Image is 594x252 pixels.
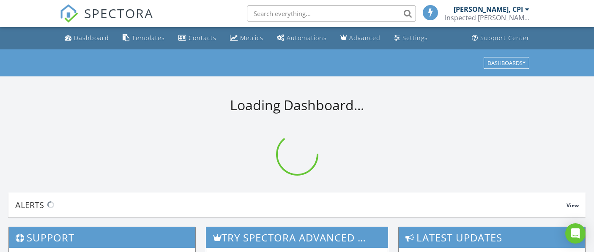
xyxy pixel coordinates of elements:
[468,30,533,46] a: Support Center
[240,34,263,42] div: Metrics
[484,57,529,69] button: Dashboards
[454,5,523,14] div: [PERSON_NAME], CPI
[445,14,529,22] div: Inspected Moore, LLC
[480,34,530,42] div: Support Center
[15,199,567,211] div: Alerts
[84,4,153,22] span: SPECTORA
[487,60,526,66] div: Dashboards
[337,30,384,46] a: Advanced
[132,34,165,42] div: Templates
[349,34,380,42] div: Advanced
[274,30,330,46] a: Automations (Basic)
[119,30,168,46] a: Templates
[565,223,586,244] div: Open Intercom Messenger
[247,5,416,22] input: Search everything...
[74,34,109,42] div: Dashboard
[206,227,388,248] h3: Try spectora advanced [DATE]
[61,30,112,46] a: Dashboard
[287,34,327,42] div: Automations
[402,34,428,42] div: Settings
[189,34,216,42] div: Contacts
[567,202,579,209] span: View
[9,227,195,248] h3: Support
[227,30,267,46] a: Metrics
[60,4,78,23] img: The Best Home Inspection Software - Spectora
[391,30,431,46] a: Settings
[60,11,153,29] a: SPECTORA
[175,30,220,46] a: Contacts
[399,227,585,248] h3: Latest Updates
